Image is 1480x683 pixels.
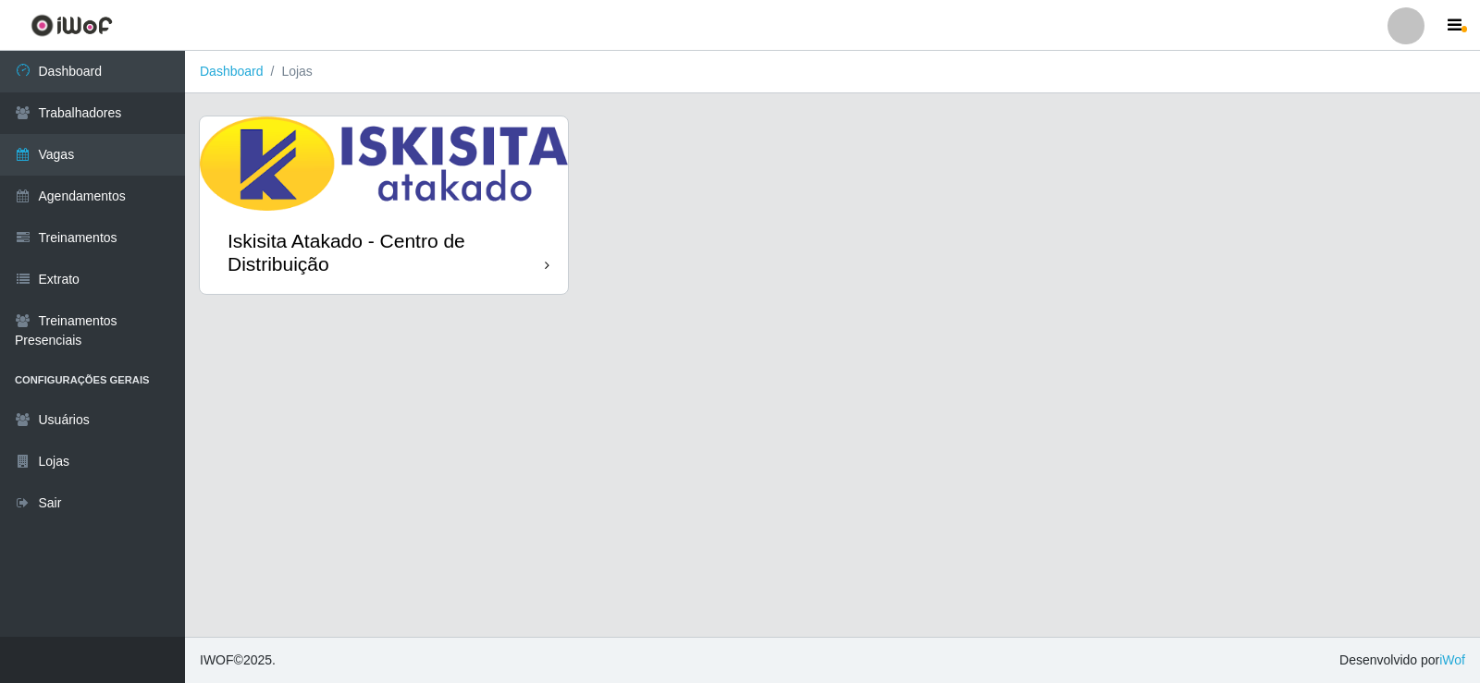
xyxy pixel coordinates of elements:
img: CoreUI Logo [31,14,113,37]
a: Iskisita Atakado - Centro de Distribuição [200,116,568,294]
span: Desenvolvido por [1339,651,1465,670]
img: cardImg [200,116,568,211]
nav: breadcrumb [185,51,1480,93]
a: Dashboard [200,64,264,79]
a: iWof [1439,653,1465,667]
span: © 2025 . [200,651,276,670]
div: Iskisita Atakado - Centro de Distribuição [228,229,545,275]
span: IWOF [200,653,234,667]
li: Lojas [264,62,313,81]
